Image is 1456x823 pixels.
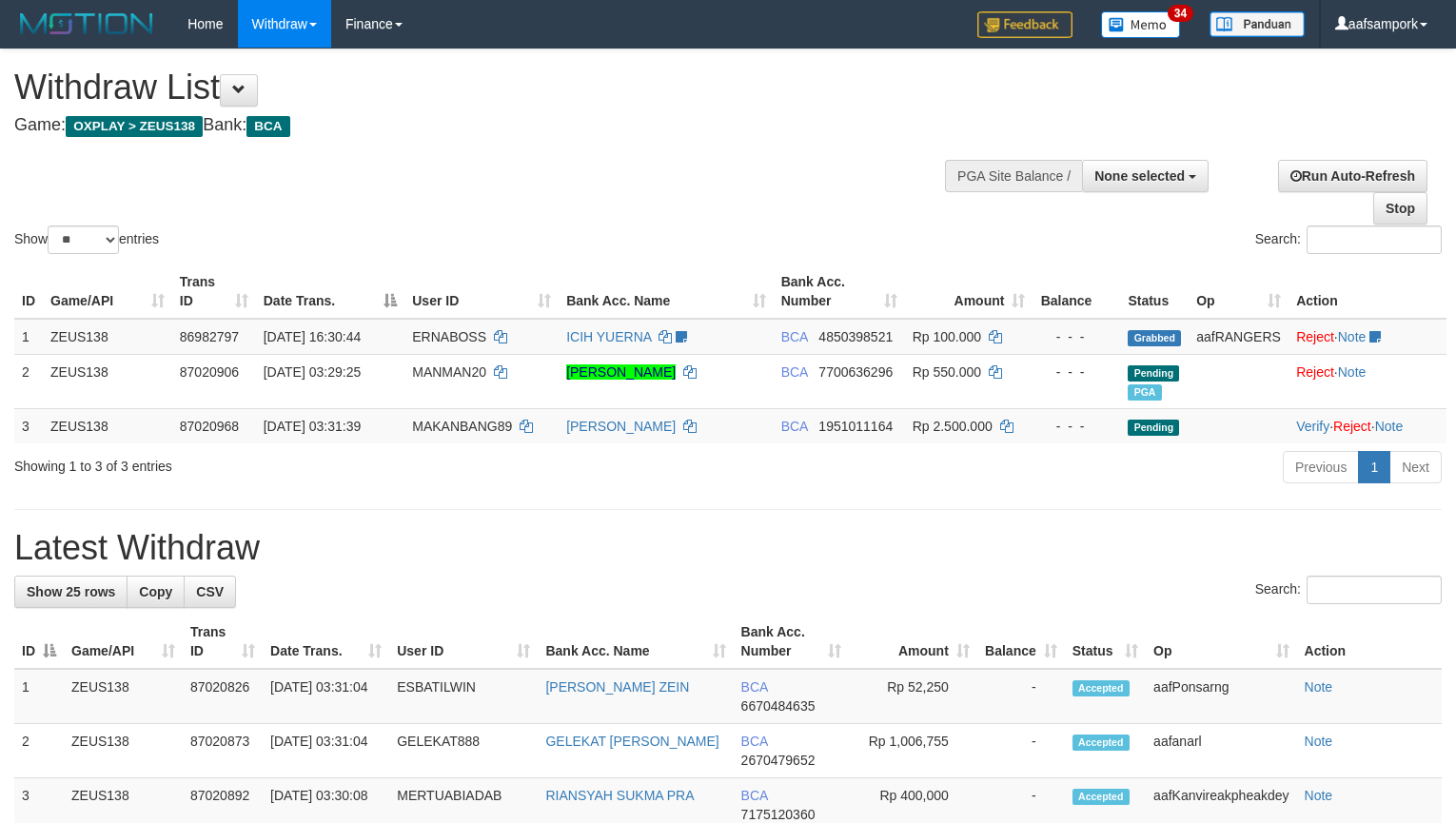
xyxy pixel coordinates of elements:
[1296,419,1329,434] a: Verify
[1338,329,1367,344] a: Note
[1358,451,1390,483] a: 1
[412,419,512,434] span: MAKANBANG89
[64,669,183,724] td: ZEUS138
[1072,789,1130,805] span: Accepted
[14,529,1442,567] h1: Latest Withdraw
[1305,679,1333,695] a: Note
[43,354,172,408] td: ZEUS138
[389,724,538,778] td: GELEKAT888
[263,669,389,724] td: [DATE] 03:31:04
[264,419,361,434] span: [DATE] 03:31:39
[14,615,64,669] th: ID: activate to sort column descending
[1307,225,1442,254] input: Search:
[48,225,119,254] select: Showentries
[741,753,816,768] span: Copy 2670479652 to clipboard
[741,679,768,695] span: BCA
[1065,615,1146,669] th: Status: activate to sort column ascending
[1333,419,1371,434] a: Reject
[913,364,981,380] span: Rp 550.000
[1033,265,1120,319] th: Balance
[139,584,172,599] span: Copy
[1305,734,1333,749] a: Note
[781,419,808,434] span: BCA
[404,265,559,319] th: User ID: activate to sort column ascending
[849,669,977,724] td: Rp 52,250
[1255,576,1442,604] label: Search:
[256,265,405,319] th: Date Trans.: activate to sort column descending
[1040,327,1112,346] div: - - -
[1289,408,1446,443] td: · ·
[1373,192,1427,225] a: Stop
[945,160,1082,192] div: PGA Site Balance /
[545,734,718,749] a: GELEKAT [PERSON_NAME]
[781,329,808,344] span: BCA
[14,116,952,135] h4: Game: Bank:
[27,584,115,599] span: Show 25 rows
[566,329,651,344] a: ICIH YUERNA
[64,724,183,778] td: ZEUS138
[264,364,361,380] span: [DATE] 03:29:25
[1389,451,1442,483] a: Next
[545,679,689,695] a: [PERSON_NAME] ZEIN
[741,807,816,822] span: Copy 7175120360 to clipboard
[246,116,289,137] span: BCA
[14,408,43,443] td: 3
[412,364,486,380] span: MANMAN20
[183,724,263,778] td: 87020873
[14,10,159,38] img: MOTION_logo.png
[14,319,43,355] td: 1
[741,788,768,803] span: BCA
[43,265,172,319] th: Game/API: activate to sort column ascending
[1040,363,1112,382] div: - - -
[43,408,172,443] td: ZEUS138
[977,615,1065,669] th: Balance: activate to sort column ascending
[1289,265,1446,319] th: Action
[1146,724,1296,778] td: aafanarl
[1168,5,1193,22] span: 34
[1289,319,1446,355] td: ·
[566,364,676,380] a: [PERSON_NAME]
[1082,160,1209,192] button: None selected
[183,669,263,724] td: 87020826
[1040,417,1112,436] div: - - -
[1307,576,1442,604] input: Search:
[818,419,893,434] span: Copy 1951011164 to clipboard
[127,576,185,608] a: Copy
[1375,419,1404,434] a: Note
[14,449,593,476] div: Showing 1 to 3 of 3 entries
[1094,168,1185,184] span: None selected
[977,11,1072,38] img: Feedback.jpg
[566,419,676,434] a: [PERSON_NAME]
[1146,669,1296,724] td: aafPonsarng
[1072,735,1130,751] span: Accepted
[172,265,256,319] th: Trans ID: activate to sort column ascending
[389,669,538,724] td: ESBATILWIN
[1278,160,1427,192] a: Run Auto-Refresh
[412,329,486,344] span: ERNABOSS
[1189,265,1289,319] th: Op: activate to sort column ascending
[1296,364,1334,380] a: Reject
[263,724,389,778] td: [DATE] 03:31:04
[538,615,733,669] th: Bank Acc. Name: activate to sort column ascending
[14,576,128,608] a: Show 25 rows
[264,329,361,344] span: [DATE] 16:30:44
[913,419,993,434] span: Rp 2.500.000
[1338,364,1367,380] a: Note
[774,265,905,319] th: Bank Acc. Number: activate to sort column ascending
[1297,615,1442,669] th: Action
[14,724,64,778] td: 2
[180,364,239,380] span: 87020906
[741,698,816,714] span: Copy 6670484635 to clipboard
[1128,384,1161,401] span: Marked by aafanarl
[1128,330,1181,346] span: Grabbed
[180,419,239,434] span: 87020968
[741,734,768,749] span: BCA
[263,615,389,669] th: Date Trans.: activate to sort column ascending
[1296,329,1334,344] a: Reject
[14,265,43,319] th: ID
[1072,680,1130,696] span: Accepted
[734,615,849,669] th: Bank Acc. Number: activate to sort column ascending
[43,319,172,355] td: ZEUS138
[1210,11,1305,37] img: panduan.png
[14,354,43,408] td: 2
